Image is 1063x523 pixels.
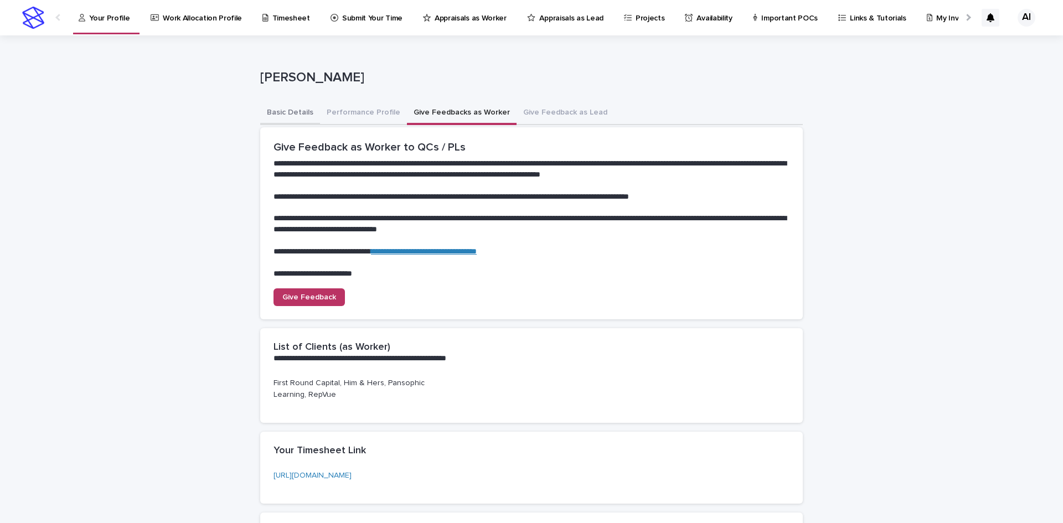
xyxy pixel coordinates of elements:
a: Give Feedback [274,288,345,306]
button: Give Feedbacks as Worker [407,102,517,125]
h2: Your Timesheet Link [274,445,366,457]
h2: Give Feedback as Worker to QCs / PLs [274,141,789,154]
span: Give Feedback [282,293,336,301]
img: stacker-logo-s-only.png [22,7,44,29]
button: Performance Profile [320,102,407,125]
p: [PERSON_NAME] [260,70,798,86]
a: [URL][DOMAIN_NAME] [274,472,352,479]
button: Basic Details [260,102,320,125]
div: AI [1018,9,1035,27]
h2: List of Clients (as Worker) [274,341,390,354]
p: First Round Capital, Him & Hers, Pansophic Learning, RepVue [274,377,437,401]
button: Give Feedback as Lead [517,102,614,125]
